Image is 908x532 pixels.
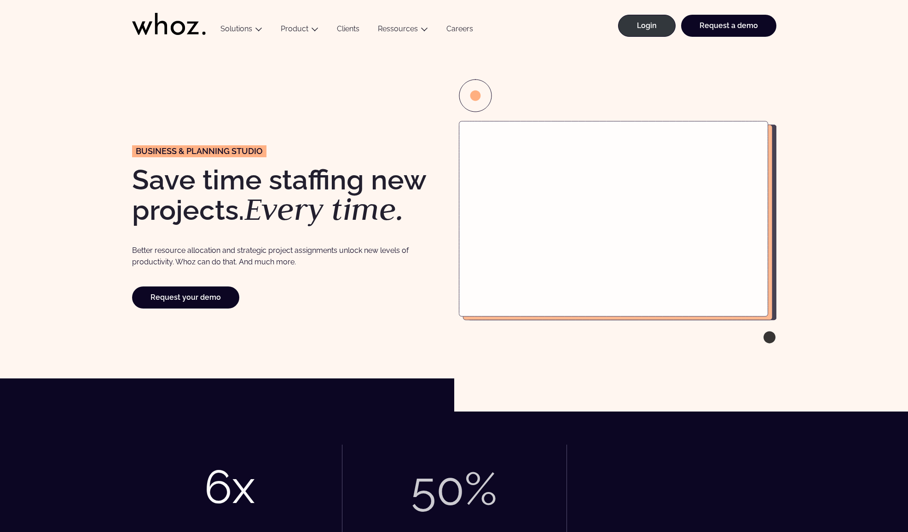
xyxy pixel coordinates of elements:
em: Every time. [244,189,404,229]
p: Better resource allocation and strategic project assignments unlock new levels of productivity. W... [132,245,418,268]
div: 50 [411,462,464,515]
a: Careers [437,24,482,37]
span: Business & planning Studio [136,147,263,155]
button: Ressources [369,24,437,37]
strong: S [132,164,149,196]
button: Product [272,24,328,37]
button: Solutions [211,24,272,37]
div: % [464,462,497,515]
div: 6 [204,460,232,514]
a: Clients [328,24,369,37]
a: Ressources [378,24,418,33]
a: Request your demo [132,286,239,309]
a: Login [618,15,676,37]
a: Request a demo [681,15,776,37]
div: x [232,460,255,514]
a: Product [281,24,308,33]
h1: ave time staffing new projects. [132,166,450,225]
